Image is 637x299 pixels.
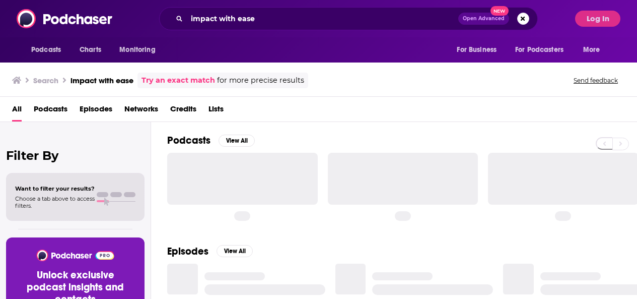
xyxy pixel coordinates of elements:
span: For Podcasters [515,43,563,57]
button: Open AdvancedNew [458,13,509,25]
a: PodcastsView All [167,134,255,147]
h2: Podcasts [167,134,210,147]
a: Podcasts [34,101,67,122]
input: Search podcasts, credits, & more... [187,11,458,27]
span: More [583,43,600,57]
a: Lists [208,101,224,122]
button: Log In [575,11,620,27]
img: Podchaser - Follow, Share and Rate Podcasts [36,250,115,261]
a: Networks [124,101,158,122]
h2: Episodes [167,245,208,258]
a: All [12,101,22,122]
button: View All [219,135,255,147]
button: View All [217,245,253,257]
img: Podchaser - Follow, Share and Rate Podcasts [17,9,113,28]
span: Open Advanced [463,16,505,21]
div: Search podcasts, credits, & more... [159,7,538,30]
span: Monitoring [119,43,155,57]
button: open menu [450,40,509,59]
button: open menu [24,40,74,59]
span: Want to filter your results? [15,185,95,192]
h3: impact with ease [70,76,133,85]
button: open menu [509,40,578,59]
span: New [490,6,509,16]
button: Send feedback [571,76,621,85]
h3: Search [33,76,58,85]
a: Episodes [80,101,112,122]
span: Charts [80,43,101,57]
h2: Filter By [6,148,145,163]
button: open menu [576,40,613,59]
a: Charts [73,40,107,59]
span: for more precise results [217,75,304,86]
span: For Business [457,43,497,57]
span: Choose a tab above to access filters. [15,195,95,209]
span: Podcasts [31,43,61,57]
a: Try an exact match [141,75,215,86]
button: open menu [112,40,168,59]
a: EpisodesView All [167,245,253,258]
a: Credits [170,101,196,122]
